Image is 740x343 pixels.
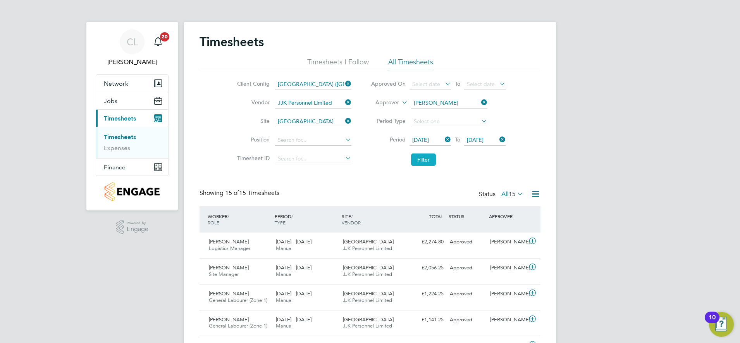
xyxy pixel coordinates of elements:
a: CL[PERSON_NAME] [96,29,169,67]
li: All Timesheets [388,57,433,71]
button: Network [96,75,168,92]
div: STATUS [447,209,487,223]
span: Site Manager [209,271,239,278]
span: / [291,213,293,219]
span: [DATE] - [DATE] [276,238,311,245]
span: [DATE] - [DATE] [276,264,311,271]
a: Timesheets [104,133,136,141]
span: To [453,134,463,145]
span: CL [127,37,138,47]
span: Chay Lee-Wo [96,57,169,67]
label: Approver [364,99,399,107]
div: Status [479,189,525,200]
div: Approved [447,236,487,248]
span: General Labourer (Zone 1) [209,322,267,329]
span: JJK Personnel Limited [343,322,392,329]
div: Approved [447,288,487,300]
input: Select one [411,116,487,127]
input: Search for... [275,116,351,127]
div: Approved [447,314,487,326]
span: / [227,213,229,219]
div: Showing [200,189,281,197]
input: Search for... [275,153,351,164]
div: 10 [709,317,716,327]
span: Manual [276,245,293,252]
label: Position [235,136,270,143]
span: Manual [276,297,293,303]
label: Approved On [371,80,406,87]
span: Finance [104,164,126,171]
a: Powered byEngage [116,220,149,234]
span: 15 of [225,189,239,197]
span: TYPE [275,219,286,226]
span: Select date [467,81,495,88]
label: Vendor [235,99,270,106]
label: Site [235,117,270,124]
input: Search for... [275,98,351,109]
input: Search for... [275,135,351,146]
div: £2,274.80 [406,236,447,248]
div: Timesheets [96,127,168,158]
span: ROLE [208,219,219,226]
label: Timesheet ID [235,155,270,162]
div: £1,141.25 [406,314,447,326]
span: [GEOGRAPHIC_DATA] [343,264,394,271]
button: Jobs [96,92,168,109]
label: Period [371,136,406,143]
button: Open Resource Center, 10 new notifications [709,312,734,337]
span: [DATE] - [DATE] [276,316,311,323]
span: Timesheets [104,115,136,122]
span: TOTAL [429,213,443,219]
span: [DATE] - [DATE] [276,290,311,297]
span: 20 [160,32,169,41]
nav: Main navigation [86,22,178,210]
label: All [501,190,523,198]
li: Timesheets I Follow [307,57,369,71]
span: Engage [127,226,148,233]
div: [PERSON_NAME] [487,288,527,300]
span: [PERSON_NAME] [209,238,249,245]
div: Approved [447,262,487,274]
button: Finance [96,159,168,176]
span: [GEOGRAPHIC_DATA] [343,290,394,297]
span: JJK Personnel Limited [343,297,392,303]
span: Logistics Manager [209,245,250,252]
div: [PERSON_NAME] [487,262,527,274]
span: [PERSON_NAME] [209,316,249,323]
span: 15 Timesheets [225,189,279,197]
div: [PERSON_NAME] [487,236,527,248]
div: PERIOD [273,209,340,229]
span: JJK Personnel Limited [343,245,392,252]
span: [GEOGRAPHIC_DATA] [343,316,394,323]
input: Search for... [275,79,351,90]
span: 15 [509,190,516,198]
span: Manual [276,322,293,329]
span: [PERSON_NAME] [209,264,249,271]
button: Filter [411,153,436,166]
span: / [351,213,353,219]
span: VENDOR [342,219,361,226]
div: £2,056.25 [406,262,447,274]
span: [DATE] [412,136,429,143]
button: Timesheets [96,110,168,127]
span: Manual [276,271,293,278]
a: Go to home page [96,182,169,201]
input: Search for... [411,98,487,109]
label: Period Type [371,117,406,124]
span: Select date [412,81,440,88]
img: countryside-properties-logo-retina.png [105,182,159,201]
span: Powered by [127,220,148,226]
label: Client Config [235,80,270,87]
div: APPROVER [487,209,527,223]
span: [GEOGRAPHIC_DATA] [343,238,394,245]
span: To [453,79,463,89]
a: Expenses [104,144,130,152]
span: [PERSON_NAME] [209,290,249,297]
span: Network [104,80,128,87]
div: [PERSON_NAME] [487,314,527,326]
a: 20 [150,29,166,54]
span: [DATE] [467,136,484,143]
div: £1,224.25 [406,288,447,300]
span: General Labourer (Zone 1) [209,297,267,303]
span: Jobs [104,97,117,105]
